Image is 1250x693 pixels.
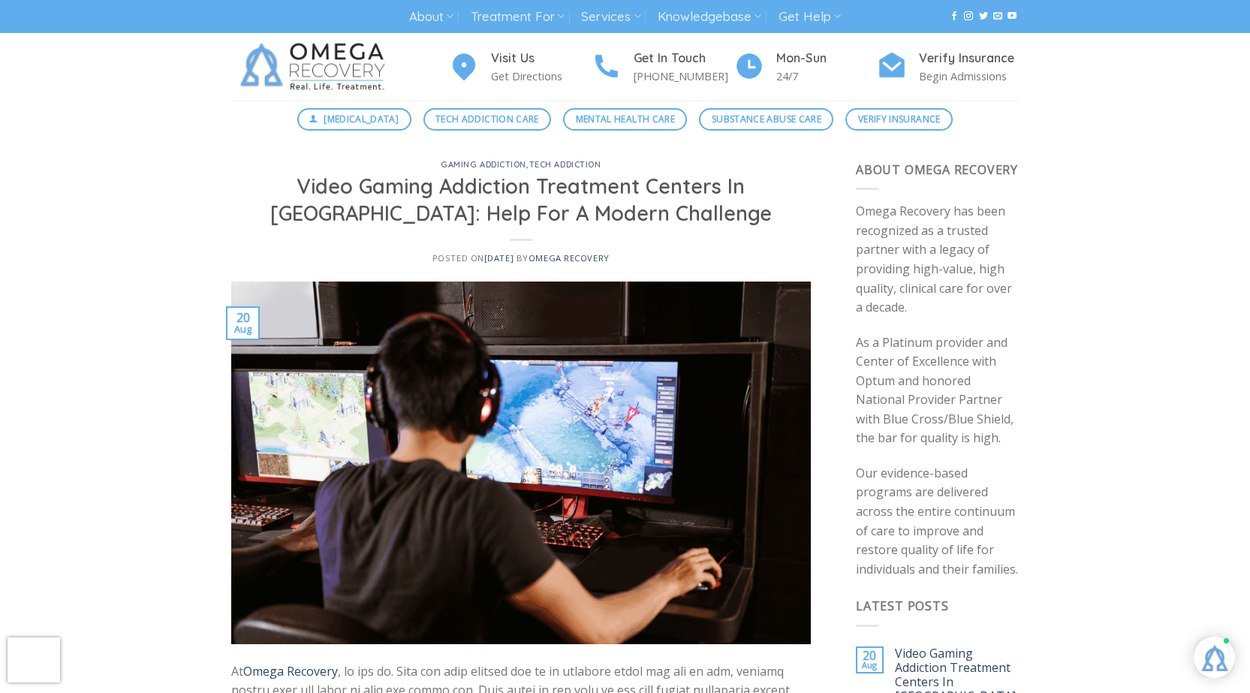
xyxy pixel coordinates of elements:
[471,3,565,31] a: Treatment For
[699,108,833,131] a: Substance Abuse Care
[297,108,411,131] a: [MEDICAL_DATA]
[776,68,877,85] p: 24/7
[449,49,592,86] a: Visit Us Get Directions
[856,161,1018,178] span: About Omega Recovery
[243,663,338,679] a: Omega Recovery
[324,112,399,126] span: [MEDICAL_DATA]
[1008,11,1017,22] a: Follow on YouTube
[8,637,60,682] iframe: reCAPTCHA
[249,173,794,227] h1: Video Gaming Addiction Treatment Centers In [GEOGRAPHIC_DATA]: Help For A Modern Challenge
[529,159,601,170] a: tech addiction
[484,252,514,264] a: [DATE]
[249,161,794,170] h6: ,
[231,33,400,101] img: Omega Recovery
[950,11,959,22] a: Follow on Facebook
[592,49,734,86] a: Get In Touch [PHONE_NUMBER]
[993,11,1002,22] a: Send us an email
[919,49,1020,68] h4: Verify Insurance
[581,3,640,31] a: Services
[529,252,610,264] a: Omega Recovery
[491,68,592,85] p: Get Directions
[979,11,988,22] a: Follow on Twitter
[634,49,734,68] h4: Get In Touch
[435,112,539,126] span: Tech Addiction Care
[845,108,953,131] a: Verify Insurance
[658,3,761,31] a: Knowledgebase
[634,68,734,85] p: [PHONE_NUMBER]
[441,159,526,170] a: Gaming Addiction
[409,3,453,31] a: About
[423,108,552,131] a: Tech Addiction Care
[856,202,1020,318] p: Omega Recovery has been recognized as a trusted partner with a legacy of providing high-value, hi...
[432,252,514,264] span: Posted on
[964,11,973,22] a: Follow on Instagram
[858,112,941,126] span: Verify Insurance
[856,333,1020,449] p: As a Platinum provider and Center of Excellence with Optum and honored National Provider Partner ...
[856,464,1020,580] p: Our evidence-based programs are delivered across the entire continuum of care to improve and rest...
[576,112,675,126] span: Mental Health Care
[491,49,592,68] h4: Visit Us
[517,252,610,264] span: by
[776,49,877,68] h4: Mon-Sun
[563,108,687,131] a: Mental Health Care
[779,3,841,31] a: Get Help
[919,68,1020,85] p: Begin Admissions
[231,282,812,644] img: Video Gaming Addiction Treatment Centers in Austin
[877,49,1020,86] a: Verify Insurance Begin Admissions
[856,598,949,614] span: Latest Posts
[712,112,821,126] span: Substance Abuse Care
